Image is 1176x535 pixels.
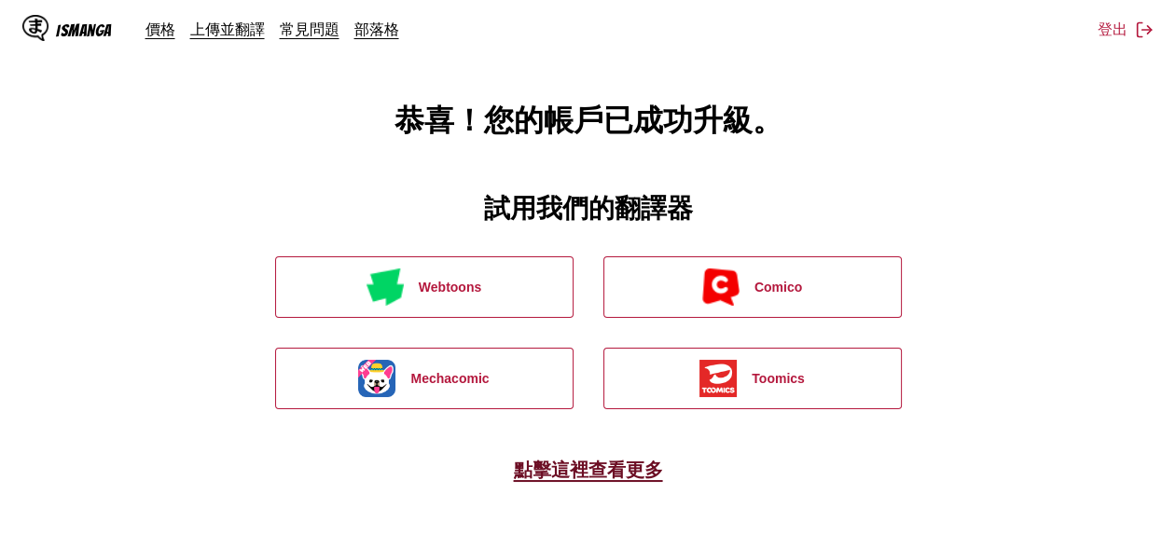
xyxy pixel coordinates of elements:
a: 上傳並翻譯 [190,20,265,38]
h2: 試用我們的翻譯器 [15,191,1161,226]
a: 部落格 [354,20,399,38]
button: Mechacomic [275,348,574,409]
img: Comico [702,268,740,306]
a: 常見問題 [280,20,339,38]
img: Toomics [699,360,737,397]
a: 價格 [145,20,175,38]
button: 登出 [1098,20,1154,40]
button: Webtoons [275,256,574,318]
img: Mechacomic [358,360,395,397]
img: Webtoons [367,268,404,306]
a: 點擊這裡查看更多 [514,459,663,481]
div: IsManga [56,21,112,39]
button: Comico [603,256,902,318]
a: IsManga LogoIsManga [22,15,145,45]
img: IsManga Logo [22,15,48,41]
button: Toomics [603,348,902,409]
h1: 恭喜！您的帳戶已成功升級。 [15,20,1161,141]
img: Sign out [1135,21,1154,39]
